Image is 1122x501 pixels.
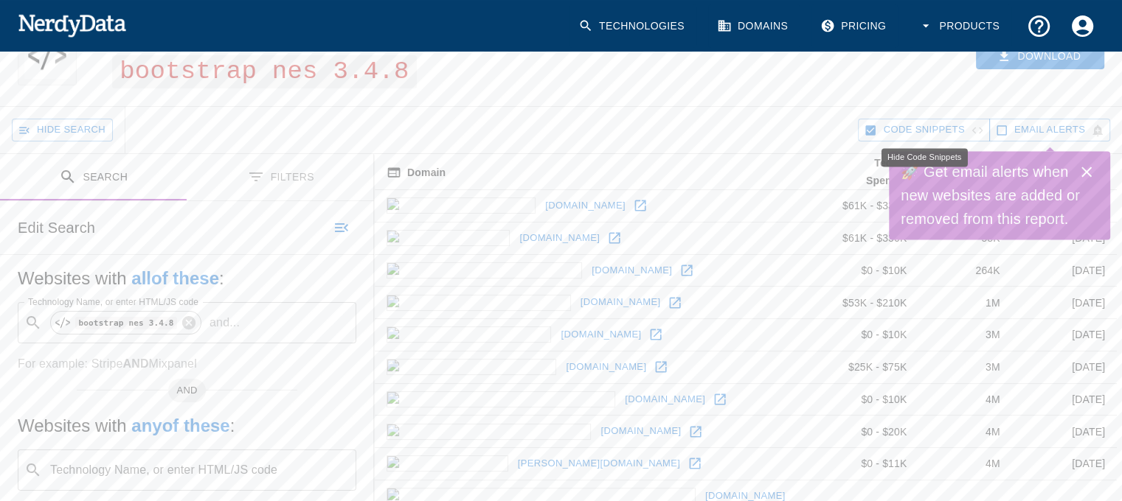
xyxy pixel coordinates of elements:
td: $0 - $11K [820,448,918,480]
b: all of these [131,268,219,288]
iframe: Drift Widget Chat Controller [1048,396,1104,452]
a: [DOMAIN_NAME] [588,259,676,282]
td: 4M [918,383,1011,416]
button: Close [1072,157,1101,186]
h1: 584 Websites using [112,18,417,83]
td: $0 - $10K [820,254,918,287]
a: Open baltzchevrolet.com in new window [650,356,672,378]
p: For example: Stripe Mixpanel [18,355,356,373]
span: AND [168,383,207,398]
td: [DATE] [1012,319,1117,351]
img: "bootstrap nes 3.4.8" logo [24,27,70,85]
a: [PERSON_NAME][DOMAIN_NAME] [514,452,685,475]
label: Technology Name, or enter HTML/JS code [28,295,198,308]
img: mayse.com icon [387,455,508,472]
a: Technologies [569,4,696,48]
td: $0 - $10K [820,319,918,351]
img: addabboandgreenberg.com icon [387,391,615,407]
a: Open scottclarknissan.com in new window [664,292,686,314]
div: Hide Code Snippets [882,148,968,167]
a: Open lelandmanagement.com in new window [685,421,707,443]
img: santeeautomotive.com icon [387,262,582,278]
a: Open addabboandgreenberg.com in new window [709,388,731,410]
h6: Edit Search [18,216,95,239]
td: 4M [918,448,1011,480]
img: loebermotors.com icon [387,326,551,343]
code: bootstrap nes 3.4.8 [75,317,177,329]
h5: Websites with : [18,267,356,290]
td: 4M [918,416,1011,448]
td: [DATE] [1012,254,1117,287]
span: The estimated minimum and maximum annual tech spend each webpage has, based on the free, freemium... [820,154,918,189]
a: Open loebermotors.com in new window [645,323,667,346]
button: Get email alerts with newly found website results. Click to enable. [989,119,1110,141]
a: Domains [708,4,800,48]
span: bootstrap nes 3.4.8 [112,55,417,88]
a: Open santeeautomotive.com in new window [676,259,698,281]
img: findhelp.org icon [387,230,510,246]
a: Open mayse.com in new window [684,452,706,474]
button: Account Settings [1061,4,1104,48]
a: [DOMAIN_NAME] [516,227,603,250]
a: Pricing [811,4,898,48]
img: auntbertha.com icon [387,197,536,214]
td: $0 - $20K [820,416,918,448]
img: baltzchevrolet.com icon [387,359,556,375]
a: [DOMAIN_NAME] [597,420,685,443]
td: $53K - $210K [820,287,918,319]
b: any of these [131,416,229,435]
a: [DOMAIN_NAME] [577,291,665,314]
td: [DATE] [1012,383,1117,416]
td: [DATE] [1012,448,1117,480]
button: Products [910,4,1011,48]
button: Hide Search [12,119,113,141]
img: lelandmanagement.com icon [387,424,591,440]
td: $61K - $330K [820,222,918,254]
h6: 🚀 Get email alerts when new websites are added or removed from this report. [901,160,1081,231]
td: $61K - $330K [820,190,918,223]
button: Filters [187,154,375,200]
td: 264K [918,254,1011,287]
img: NerdyData.com [18,10,126,40]
button: Support and Documentation [1017,4,1061,48]
div: bootstrap nes 3.4.8 [50,311,201,334]
td: $25K - $75K [820,351,918,383]
p: and ... [204,314,246,332]
td: [DATE] [1012,351,1117,383]
span: The registered domain name (i.e. "nerdydata.com"). [387,164,446,181]
a: [DOMAIN_NAME] [621,388,709,411]
img: scottclarknissan.com icon [387,295,571,311]
td: 3M [918,351,1011,383]
td: $0 - $10K [820,383,918,416]
a: [DOMAIN_NAME] [562,356,650,379]
a: Open auntbertha.com in new window [629,195,651,217]
td: [DATE] [1012,416,1117,448]
td: 3M [918,319,1011,351]
span: Hide Code Snippets [883,122,964,139]
td: 1M [918,287,1011,319]
span: Get email alerts with newly found website results. Click to enable. [1014,122,1085,139]
a: Open findhelp.org in new window [603,227,626,249]
h5: Websites with : [18,414,356,438]
a: [DOMAIN_NAME] [541,195,629,217]
b: AND [122,357,148,370]
button: Hide Code Snippets [858,119,989,141]
a: [DOMAIN_NAME] [557,323,645,346]
td: [DATE] [1012,287,1117,319]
